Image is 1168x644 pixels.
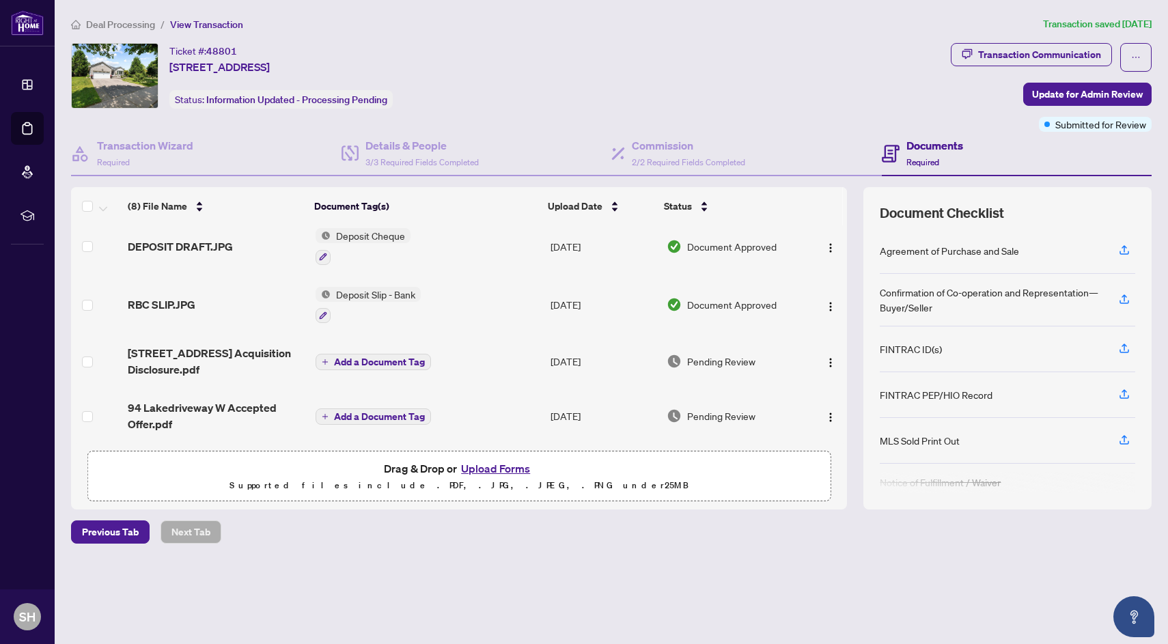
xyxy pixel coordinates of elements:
span: Required [97,157,130,167]
img: Document Status [667,297,682,312]
span: Pending Review [687,408,755,423]
img: Document Status [667,354,682,369]
span: 3/3 Required Fields Completed [365,157,479,167]
span: 48801 [206,45,237,57]
button: Add a Document Tag [316,407,431,425]
span: View Transaction [170,18,243,31]
button: Status IconDeposit Slip - Bank [316,287,421,324]
td: [DATE] [545,276,661,335]
img: Logo [825,242,836,253]
p: Supported files include .PDF, .JPG, .JPEG, .PNG under 25 MB [96,477,822,494]
img: Document Status [667,239,682,254]
span: Upload Date [548,199,602,214]
button: Upload Forms [457,460,534,477]
div: Ticket #: [169,43,237,59]
span: Document Approved [687,297,777,312]
span: 2/2 Required Fields Completed [632,157,745,167]
img: Status Icon [316,287,331,302]
button: Logo [820,236,842,257]
th: Status [658,187,803,225]
button: Logo [820,405,842,427]
div: FINTRAC ID(s) [880,341,942,356]
div: Status: [169,90,393,109]
span: SH [19,607,36,626]
div: FINTRAC PEP/HIO Record [880,387,992,402]
span: Previous Tab [82,521,139,543]
button: Logo [820,350,842,372]
span: home [71,20,81,29]
span: DEPOSIT DRAFT.JPG [128,238,233,255]
span: plus [322,359,329,365]
th: (8) File Name [122,187,309,225]
img: Status Icon [316,228,331,243]
span: Deal Processing [86,18,155,31]
span: Update for Admin Review [1032,83,1143,105]
li: / [161,16,165,32]
img: IMG-E12228314_1.jpg [72,44,158,108]
span: Information Updated - Processing Pending [206,94,387,106]
button: Status IconDeposit Cheque [316,228,411,265]
th: Upload Date [542,187,658,225]
div: Transaction Communication [978,44,1101,66]
td: [DATE] [545,334,661,389]
button: Logo [820,294,842,316]
span: Status [664,199,692,214]
h4: Details & People [365,137,479,154]
span: Required [906,157,939,167]
button: Transaction Communication [951,43,1112,66]
span: plus [322,413,329,420]
span: Add a Document Tag [334,412,425,421]
td: [DATE] [545,389,661,443]
button: Add a Document Tag [316,352,431,370]
img: logo [11,10,44,36]
span: Drag & Drop or [384,460,534,477]
div: Agreement of Purchase and Sale [880,243,1019,258]
button: Update for Admin Review [1023,83,1152,106]
button: Add a Document Tag [316,354,431,370]
img: Logo [825,301,836,312]
button: Add a Document Tag [316,408,431,425]
button: Open asap [1113,596,1154,637]
img: Logo [825,412,836,423]
span: Document Approved [687,239,777,254]
button: Previous Tab [71,520,150,544]
div: Confirmation of Co-operation and Representation—Buyer/Seller [880,285,1102,315]
span: Submitted for Review [1055,117,1146,132]
td: [DATE] [545,217,661,276]
div: MLS Sold Print Out [880,433,960,448]
span: 94 Lakedriveway W Accepted Offer.pdf [128,400,305,432]
span: Add a Document Tag [334,357,425,367]
span: [STREET_ADDRESS] Acquisition Disclosure.pdf [128,345,305,378]
img: Document Status [667,408,682,423]
span: Document Checklist [880,204,1004,223]
span: (8) File Name [128,199,187,214]
span: Pending Review [687,354,755,369]
span: ellipsis [1131,53,1141,62]
span: Drag & Drop orUpload FormsSupported files include .PDF, .JPG, .JPEG, .PNG under25MB [88,451,830,502]
img: Logo [825,357,836,368]
article: Transaction saved [DATE] [1043,16,1152,32]
h4: Commission [632,137,745,154]
h4: Transaction Wizard [97,137,193,154]
th: Document Tag(s) [309,187,542,225]
span: RBC SLIP.JPG [128,296,195,313]
button: Next Tab [161,520,221,544]
span: Deposit Slip - Bank [331,287,421,302]
span: Deposit Cheque [331,228,411,243]
h4: Documents [906,137,963,154]
span: [STREET_ADDRESS] [169,59,270,75]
